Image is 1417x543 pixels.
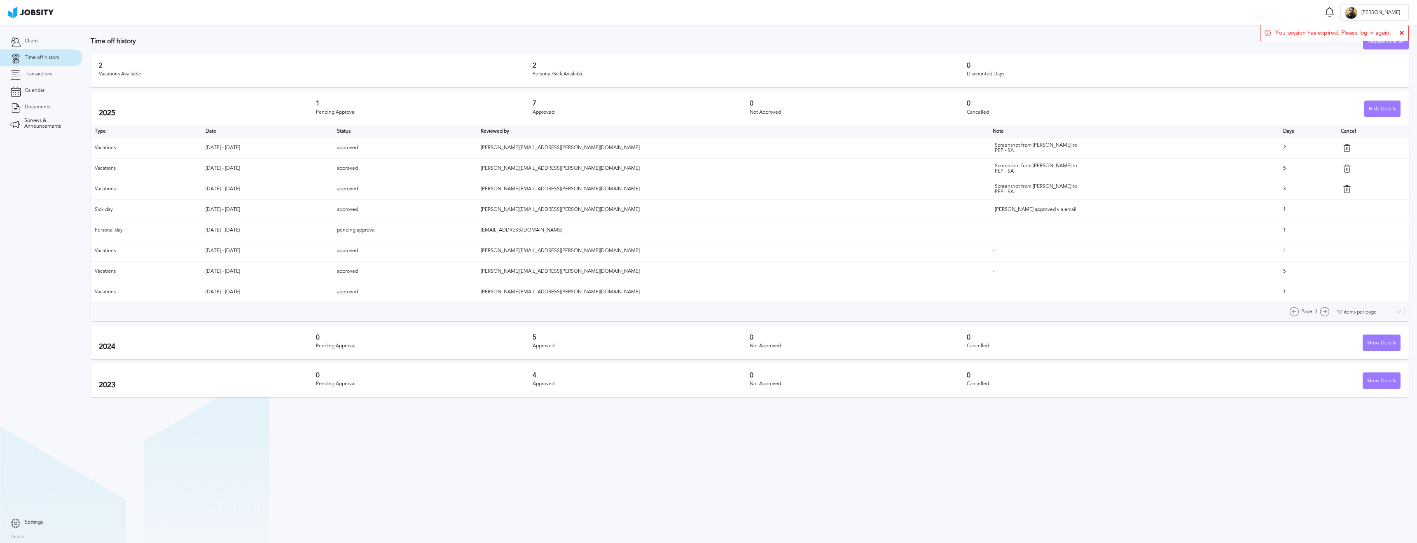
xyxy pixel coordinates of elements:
td: Vacations [91,261,201,282]
h3: 0 [316,334,533,341]
div: Cancelled [967,381,1184,387]
button: Request time off [1363,33,1409,49]
td: [DATE] - [DATE] [201,282,332,302]
span: - [993,268,994,274]
td: 3 [1279,179,1337,199]
span: Client [25,38,38,44]
td: [DATE] - [DATE] [201,138,332,158]
h3: 5 [533,334,750,341]
div: Not Approved [750,343,967,349]
h3: 2 [533,62,966,69]
h3: 0 [750,372,967,379]
h3: 1 [316,100,533,107]
img: ab4bad089aa723f57921c736e9817d99.png [8,7,54,18]
h3: Time off history [91,37,1363,45]
div: Approved [533,343,750,349]
button: Hide Details [1364,101,1401,117]
h3: 0 [750,100,967,107]
th: Cancel [1337,125,1409,138]
h3: 0 [967,334,1184,341]
h3: 0 [316,372,533,379]
span: You session has expired. Please log in again. [1275,30,1391,36]
div: Personal/Sick Available [533,71,966,77]
div: Request time off [1363,33,1408,50]
td: [DATE] - [DATE] [201,158,332,179]
span: - [993,248,994,253]
span: Surveys & Announcements [24,118,72,129]
th: Toggle SortBy [989,125,1279,138]
div: Screenshot from [PERSON_NAME] to PEP - SA [995,184,1077,195]
div: L [1345,7,1357,19]
td: [DATE] - [DATE] [201,241,332,261]
h3: 0 [967,100,1184,107]
td: approved [333,199,477,220]
td: Vacations [91,138,201,158]
span: - [993,227,994,233]
td: Sick day [91,199,201,220]
td: 2 [1279,138,1337,158]
span: [EMAIL_ADDRESS][DOMAIN_NAME] [481,227,562,233]
div: Screenshot from [PERSON_NAME] to PEP - SA [995,143,1077,154]
td: approved [333,138,477,158]
h3: 4 [533,372,750,379]
div: Screenshot from [PERSON_NAME] to PEP - SA [995,163,1077,175]
h3: 2 [99,62,533,69]
td: [DATE] - [DATE] [201,199,332,220]
td: approved [333,179,477,199]
h2: 2023 [99,381,316,389]
td: Vacations [91,241,201,261]
th: Days [1279,125,1337,138]
div: Not Approved [750,381,967,387]
h2: 2025 [99,109,316,117]
div: Discounted Days [967,71,1401,77]
th: Toggle SortBy [477,125,989,138]
span: [PERSON_NAME] [1357,10,1404,16]
td: 5 [1279,261,1337,282]
div: Approved [533,110,750,115]
span: [PERSON_NAME][EMAIL_ADDRESS][PERSON_NAME][DOMAIN_NAME] [481,145,640,150]
td: approved [333,241,477,261]
td: [DATE] - [DATE] [201,220,332,241]
div: Pending Approval [316,381,533,387]
td: Vacations [91,179,201,199]
td: 1 [1279,199,1337,220]
button: Show Details [1363,372,1401,389]
td: Vacations [91,282,201,302]
td: approved [333,158,477,179]
span: [PERSON_NAME][EMAIL_ADDRESS][PERSON_NAME][DOMAIN_NAME] [481,186,640,192]
div: Cancelled [967,110,1184,115]
span: Documents [25,104,50,110]
span: Time off history [25,55,59,61]
div: Cancelled [967,343,1184,349]
th: Toggle SortBy [333,125,477,138]
h3: 0 [967,62,1401,69]
span: [PERSON_NAME][EMAIL_ADDRESS][PERSON_NAME][DOMAIN_NAME] [481,206,640,212]
th: Type [91,125,201,138]
span: [PERSON_NAME][EMAIL_ADDRESS][PERSON_NAME][DOMAIN_NAME] [481,289,640,295]
span: [PERSON_NAME][EMAIL_ADDRESS][PERSON_NAME][DOMAIN_NAME] [481,165,640,171]
td: 1 [1279,282,1337,302]
th: Toggle SortBy [201,125,332,138]
span: Settings [25,520,43,525]
span: Calendar [25,88,44,94]
td: pending approval [333,220,477,241]
td: 5 [1279,158,1337,179]
button: Show Details [1363,335,1401,351]
td: [DATE] - [DATE] [201,179,332,199]
span: Page: 1 [1301,309,1318,315]
button: L[PERSON_NAME] [1340,4,1409,21]
h2: 2024 [99,342,316,351]
div: Approved [533,381,750,387]
div: Show Details [1363,373,1400,389]
span: [PERSON_NAME][EMAIL_ADDRESS][PERSON_NAME][DOMAIN_NAME] [481,268,640,274]
div: Pending Approval [316,110,533,115]
div: Show Details [1363,335,1400,351]
span: [PERSON_NAME][EMAIL_ADDRESS][PERSON_NAME][DOMAIN_NAME] [481,248,640,253]
h3: 7 [533,100,750,107]
td: approved [333,282,477,302]
td: Personal day [91,220,201,241]
td: 1 [1279,220,1337,241]
span: - [993,289,994,295]
td: approved [333,261,477,282]
span: Transactions [25,71,52,77]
